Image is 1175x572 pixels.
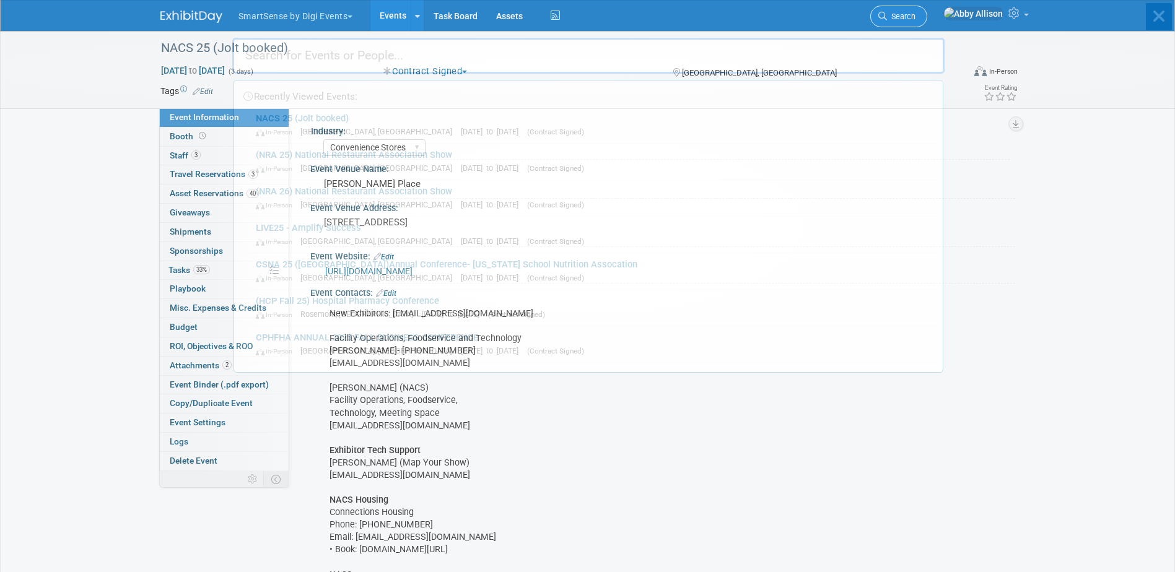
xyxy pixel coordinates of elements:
[527,274,584,282] span: (Contract Signed)
[240,80,937,107] div: Recently Viewed Events:
[300,273,458,282] span: [GEOGRAPHIC_DATA], [GEOGRAPHIC_DATA]
[527,128,584,136] span: (Contract Signed)
[488,310,545,319] span: (Contract Signed)
[250,326,937,362] a: CPHFHA ANNUAL 2025 FALL BUSINESS CONFERENCE In-Person [GEOGRAPHIC_DATA], [GEOGRAPHIC_DATA] [DATE]...
[422,310,486,319] span: [DATE] to [DATE]
[250,290,937,326] a: (HCP Fall 25) Hospital Pharmacy Conference In-Person Rosemont, [GEOGRAPHIC_DATA] [DATE] to [DATE]...
[461,127,525,136] span: [DATE] to [DATE]
[300,310,419,319] span: Rosemont, [GEOGRAPHIC_DATA]
[527,347,584,355] span: (Contract Signed)
[250,107,937,143] a: NACS 25 (Jolt booked) In-Person [GEOGRAPHIC_DATA], [GEOGRAPHIC_DATA] [DATE] to [DATE] (Contract S...
[300,200,458,209] span: [GEOGRAPHIC_DATA], [GEOGRAPHIC_DATA]
[461,346,525,355] span: [DATE] to [DATE]
[461,273,525,282] span: [DATE] to [DATE]
[300,346,458,355] span: [GEOGRAPHIC_DATA], [GEOGRAPHIC_DATA]
[256,165,298,173] span: In-Person
[250,217,937,253] a: LIVE25 - Amplify Success In-Person [GEOGRAPHIC_DATA], [GEOGRAPHIC_DATA] [DATE] to [DATE] (Contrac...
[527,237,584,246] span: (Contract Signed)
[256,274,298,282] span: In-Person
[250,180,937,216] a: (NRA 26) National Restaurant Association Show In-Person [GEOGRAPHIC_DATA], [GEOGRAPHIC_DATA] [DAT...
[461,163,525,173] span: [DATE] to [DATE]
[256,311,298,319] span: In-Person
[461,200,525,209] span: [DATE] to [DATE]
[256,128,298,136] span: In-Person
[232,38,945,74] input: Search for Events or People...
[527,201,584,209] span: (Contract Signed)
[300,236,458,246] span: [GEOGRAPHIC_DATA], [GEOGRAPHIC_DATA]
[256,347,298,355] span: In-Person
[256,201,298,209] span: In-Person
[461,236,525,246] span: [DATE] to [DATE]
[250,144,937,180] a: (NRA 25) National Restaurant Association Show In-Person [GEOGRAPHIC_DATA], [GEOGRAPHIC_DATA] [DAT...
[256,238,298,246] span: In-Person
[300,127,458,136] span: [GEOGRAPHIC_DATA], [GEOGRAPHIC_DATA]
[527,164,584,173] span: (Contract Signed)
[250,253,937,289] a: CSNA 25 ([GEOGRAPHIC_DATA])Annual Conference- [US_STATE] School Nutrition Assocation In-Person [G...
[300,163,458,173] span: [GEOGRAPHIC_DATA], [GEOGRAPHIC_DATA]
